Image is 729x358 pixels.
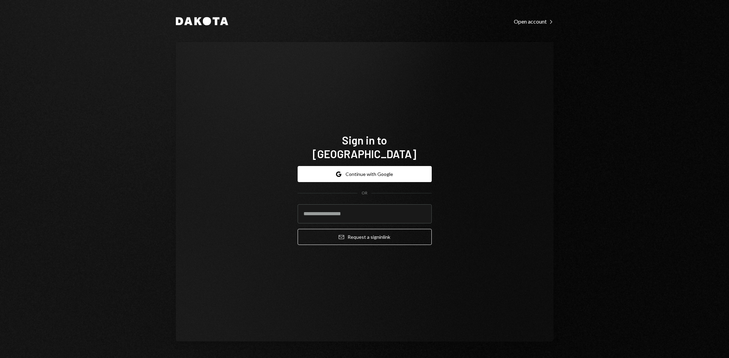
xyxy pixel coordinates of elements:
div: OR [362,190,367,196]
a: Open account [514,17,554,25]
button: Request a signinlink [298,229,432,245]
h1: Sign in to [GEOGRAPHIC_DATA] [298,133,432,161]
button: Continue with Google [298,166,432,182]
div: Open account [514,18,554,25]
